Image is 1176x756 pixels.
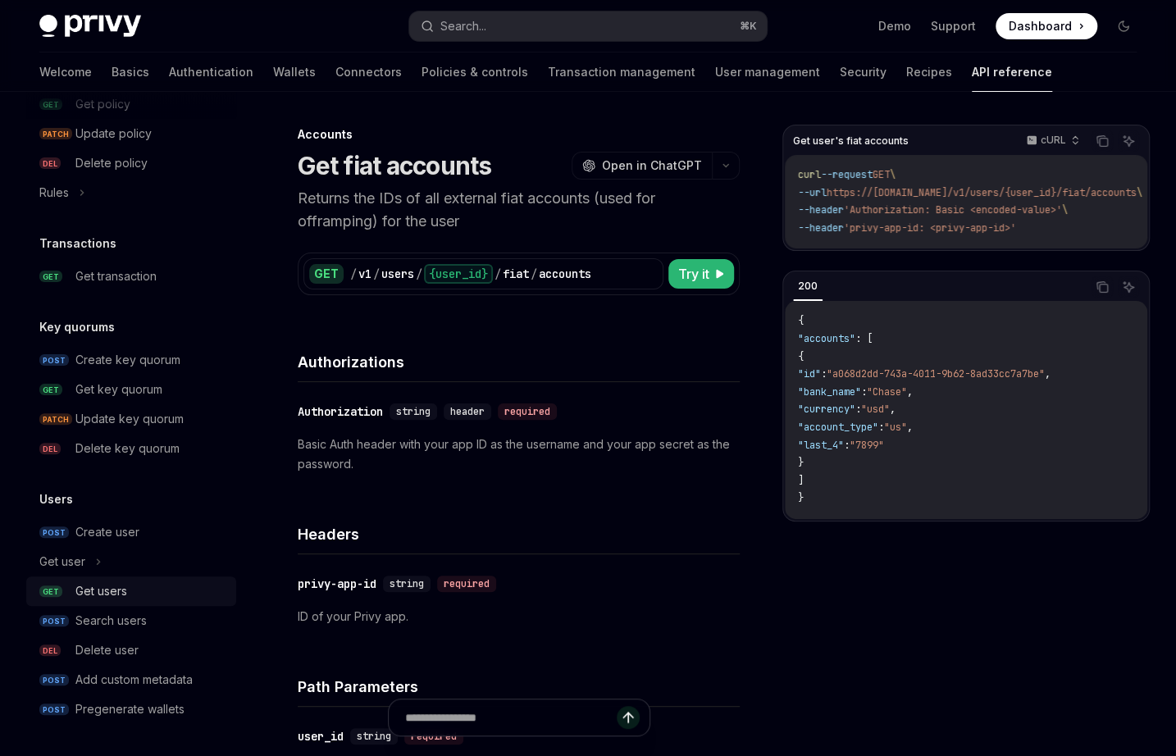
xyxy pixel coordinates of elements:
[39,317,115,337] h5: Key quorums
[112,52,149,92] a: Basics
[931,18,976,34] a: Support
[390,577,424,590] span: string
[39,234,116,253] h5: Transactions
[422,52,528,92] a: Policies & controls
[798,491,804,504] span: }
[821,367,827,380] span: :
[798,186,827,199] span: --url
[298,576,376,592] div: privy-app-id
[861,385,867,398] span: :
[39,585,62,598] span: GET
[1062,203,1068,216] span: \
[298,351,740,373] h4: Authorizations
[75,611,147,631] div: Search users
[39,271,62,283] span: GET
[855,332,873,345] span: : [
[373,266,380,282] div: /
[39,52,92,92] a: Welcome
[39,674,69,686] span: POST
[602,157,702,174] span: Open in ChatGPT
[309,264,344,284] div: GET
[75,699,185,719] div: Pregenerate wallets
[798,350,804,363] span: {
[381,266,414,282] div: users
[1041,134,1066,147] p: cURL
[617,706,640,729] button: Send message
[26,262,236,291] a: GETGet transaction
[844,439,850,452] span: :
[878,18,911,34] a: Demo
[39,384,62,396] span: GET
[798,367,821,380] span: "id"
[850,439,884,452] span: "7899"
[840,52,887,92] a: Security
[996,13,1097,39] a: Dashboard
[409,11,766,41] button: Search...⌘K
[39,128,72,140] span: PATCH
[798,221,844,235] span: --header
[26,576,236,606] a: GETGet users
[678,264,709,284] span: Try it
[39,615,69,627] span: POST
[668,259,734,289] button: Try it
[884,421,907,434] span: "us"
[798,168,821,181] span: curl
[548,52,695,92] a: Transaction management
[39,443,61,455] span: DEL
[531,266,537,282] div: /
[498,403,557,420] div: required
[39,552,85,572] div: Get user
[798,421,878,434] span: "account_type"
[495,266,501,282] div: /
[335,52,402,92] a: Connectors
[1017,127,1087,155] button: cURL
[855,403,861,416] span: :
[26,517,236,547] a: POSTCreate user
[75,640,139,660] div: Delete user
[878,421,884,434] span: :
[75,153,148,173] div: Delete policy
[1137,186,1142,199] span: \
[539,266,591,282] div: accounts
[298,523,740,545] h4: Headers
[972,52,1052,92] a: API reference
[873,168,890,181] span: GET
[907,385,913,398] span: ,
[861,403,890,416] span: "usd"
[890,403,896,416] span: ,
[26,606,236,635] a: POSTSearch users
[75,439,180,458] div: Delete key quorum
[1009,18,1072,34] span: Dashboard
[798,314,804,327] span: {
[1110,13,1137,39] button: Toggle dark mode
[39,183,69,203] div: Rules
[39,644,61,657] span: DEL
[1045,367,1051,380] span: ,
[358,266,371,282] div: v1
[26,434,236,463] a: DELDelete key quorum
[75,581,127,601] div: Get users
[416,266,422,282] div: /
[26,119,236,148] a: PATCHUpdate policy
[26,345,236,375] a: POSTCreate key quorum
[75,670,193,690] div: Add custom metadata
[39,490,73,509] h5: Users
[298,151,491,180] h1: Get fiat accounts
[39,15,141,38] img: dark logo
[867,385,907,398] span: "Chase"
[907,421,913,434] span: ,
[75,350,180,370] div: Create key quorum
[827,186,1137,199] span: https://[DOMAIN_NAME]/v1/users/{user_id}/fiat/accounts
[715,52,820,92] a: User management
[450,405,485,418] span: header
[273,52,316,92] a: Wallets
[798,203,844,216] span: --header
[437,576,496,592] div: required
[572,152,712,180] button: Open in ChatGPT
[1092,276,1113,298] button: Copy the contents from the code block
[298,676,740,698] h4: Path Parameters
[298,435,740,474] p: Basic Auth header with your app ID as the username and your app secret as the password.
[39,526,69,539] span: POST
[26,375,236,404] a: GETGet key quorum
[39,354,69,367] span: POST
